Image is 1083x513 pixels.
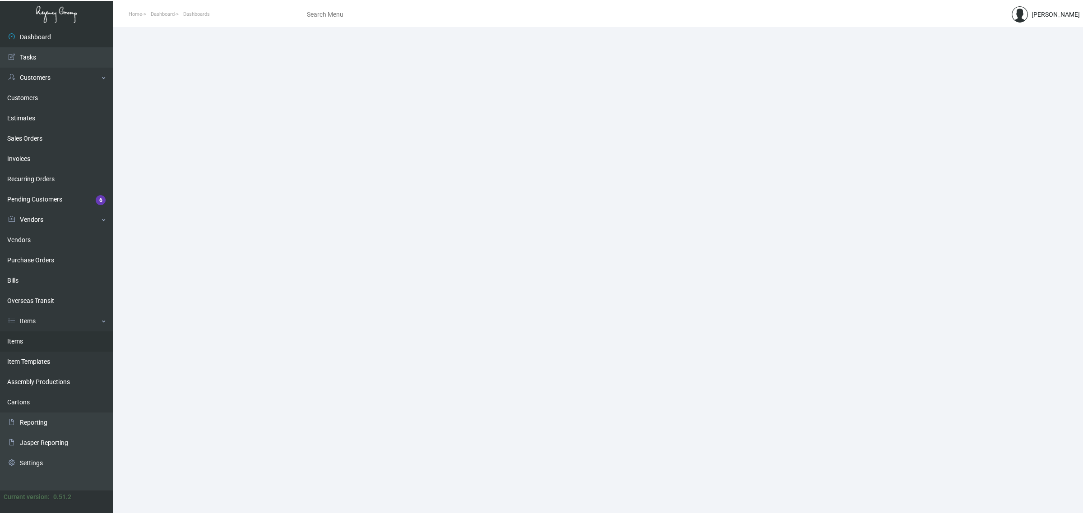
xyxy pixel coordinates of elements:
div: 0.51.2 [53,492,71,502]
img: admin@bootstrapmaster.com [1012,6,1028,23]
span: Dashboards [183,11,210,17]
span: Dashboard [151,11,175,17]
div: [PERSON_NAME] [1032,10,1080,19]
div: Current version: [4,492,50,502]
span: Home [129,11,142,17]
